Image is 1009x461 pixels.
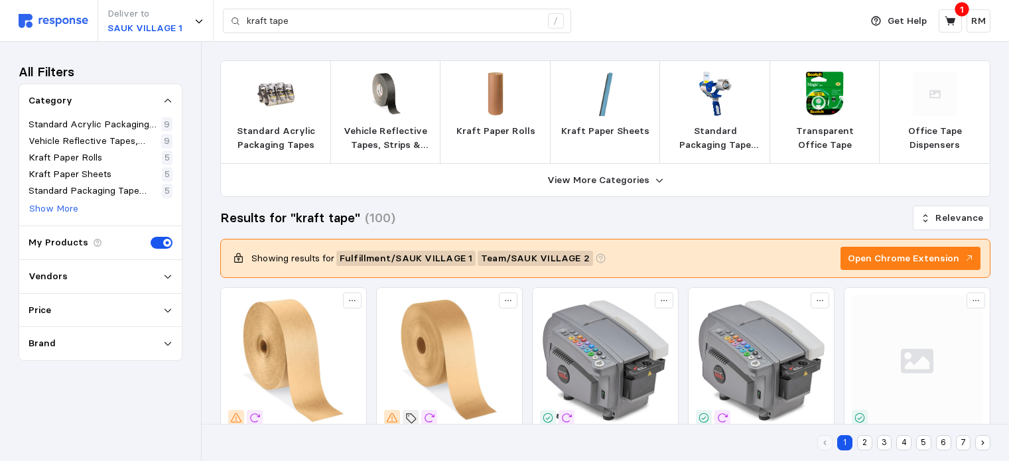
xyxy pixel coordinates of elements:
p: My Products [29,235,88,250]
button: Open Chrome Extension [841,247,980,271]
span: Fulfillment / SAUK VILLAGE 1 [340,251,473,265]
p: Brand [29,336,56,351]
img: svg%3e [852,295,983,426]
p: Standard Acrylic Packaging Tapes [29,117,159,132]
button: Show More [29,201,79,217]
button: 4 [896,435,911,450]
img: svg%3e [913,72,957,116]
p: Vehicle Reflective Tapes, Strips & Stickers [342,124,431,153]
input: Search for a product name or SKU [247,9,541,33]
p: Standard Packaging Tape Dispensers [29,184,159,198]
button: RM [967,9,990,33]
h3: (100) [365,209,395,227]
img: 412578.webp [693,72,738,116]
h3: Results for "kraft tape" [220,209,360,227]
p: Get Help [888,14,927,29]
p: Showing results for [251,251,334,266]
span: Team / SAUK VILLAGE 2 [481,251,590,265]
p: 1 [960,2,964,17]
img: BOX_KP2460.webp [474,72,518,116]
img: svg%3e [19,14,88,28]
img: S-6645 [228,295,360,426]
p: Price [29,303,51,318]
p: Kraft Paper Sheets [561,124,649,139]
button: 5 [916,435,931,450]
p: Deliver to [107,7,182,21]
p: RM [971,14,986,29]
p: View More Categories [547,173,649,188]
p: SAUK VILLAGE 1 [107,21,182,36]
img: S-212 [384,295,515,426]
p: Office Tape Dispensers [890,124,979,153]
button: 7 [956,435,971,450]
button: Relevance [913,206,990,231]
p: Standard Acrylic Packaging Tapes [232,124,320,153]
img: L_DUC284983_PK_P.jpg [254,72,299,116]
img: S-17369 [364,72,408,116]
h3: All Filters [19,63,74,81]
button: 6 [936,435,951,450]
button: View More Categories [221,164,990,196]
p: Open Chrome Extension [848,251,959,266]
p: Category [29,94,72,108]
img: sp11853623_sc7 [583,72,628,116]
p: Vendors [29,269,68,284]
button: Get Help [863,9,935,34]
p: Show More [29,202,78,216]
img: H-800 [696,295,827,426]
p: Relevance [935,211,983,226]
p: 9 [164,117,170,132]
p: Kraft Paper Sheets [29,167,111,182]
p: Kraft Paper Rolls [29,151,102,165]
img: H-802_txt_USEng [540,295,671,426]
button: 2 [857,435,872,450]
p: 5 [165,167,170,182]
div: / [548,13,564,29]
button: 1 [837,435,852,450]
p: 5 [165,151,170,165]
img: UNT_MMM104.jpg [803,72,847,116]
p: 9 [164,134,170,149]
p: 5 [165,184,170,198]
p: Standard Packaging Tape Dispensers [671,124,760,153]
p: Kraft Paper Rolls [456,124,535,139]
p: Transparent Office Tape [781,124,870,153]
button: 3 [877,435,892,450]
p: Vehicle Reflective Tapes, Strips & Stickers [29,134,159,149]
